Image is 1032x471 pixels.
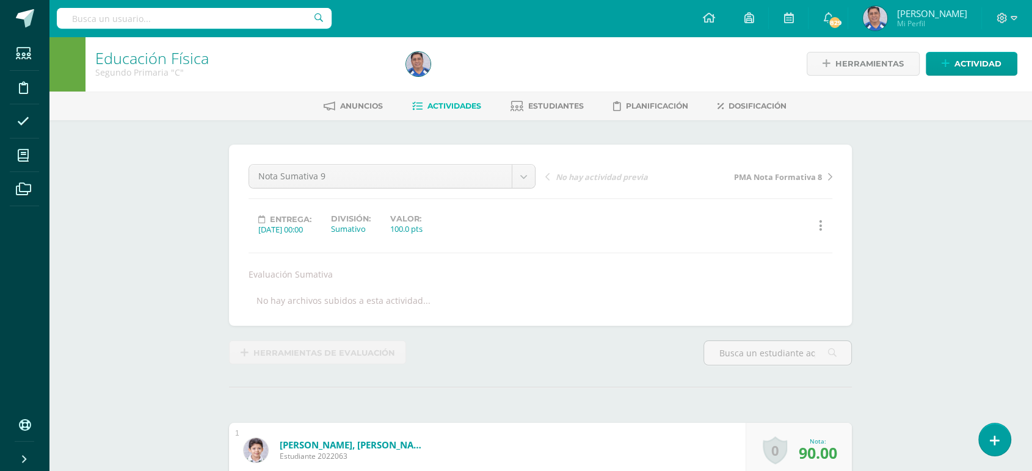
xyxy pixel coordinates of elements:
span: PMA Nota Formativa 8 [734,171,822,182]
span: Dosificación [729,101,787,110]
span: Mi Perfil [896,18,967,29]
a: [PERSON_NAME], [PERSON_NAME] [280,439,426,451]
span: [PERSON_NAME] [896,7,967,20]
a: Nota Sumativa 9 [249,165,535,188]
span: Anuncios [340,101,383,110]
span: 829 [828,16,841,29]
a: Planificación [613,96,688,116]
a: Actividades [412,96,481,116]
span: Herramientas de evaluación [253,342,395,364]
a: Anuncios [324,96,383,116]
div: 100.0 pts [390,223,423,234]
span: 90.00 [799,442,837,463]
label: Valor: [390,214,423,223]
span: Planificación [626,101,688,110]
div: Nota: [799,437,837,445]
a: Educación Física [95,48,209,68]
img: a70d0038ccf6c87a58865f66233eda2a.png [863,6,887,31]
a: 0 [763,436,787,464]
span: Herramientas [835,52,904,75]
div: Sumativo [331,223,371,234]
span: Estudiantes [528,101,584,110]
img: a70d0038ccf6c87a58865f66233eda2a.png [406,52,431,76]
input: Busca un estudiante aquí... [704,341,851,365]
label: División: [331,214,371,223]
div: No hay archivos subidos a esta actividad... [256,295,431,306]
a: Estudiantes [511,96,584,116]
span: Actividades [427,101,481,110]
span: No hay actividad previa [556,171,648,182]
span: Estudiante 2022063 [280,451,426,461]
a: Herramientas [807,52,920,76]
span: Nota Sumativa 9 [258,165,503,188]
a: Actividad [926,52,1017,76]
div: [DATE] 00:00 [258,224,311,235]
input: Busca un usuario... [57,8,332,29]
img: daea809cf664fc2190e3e21b8a9c042c.png [244,438,268,462]
span: Actividad [954,52,1001,75]
div: Segundo Primaria 'C' [95,67,391,78]
h1: Educación Física [95,49,391,67]
a: Dosificación [718,96,787,116]
a: PMA Nota Formativa 8 [689,170,832,182]
span: Entrega: [270,215,311,224]
div: Evaluación Sumativa [244,268,837,280]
